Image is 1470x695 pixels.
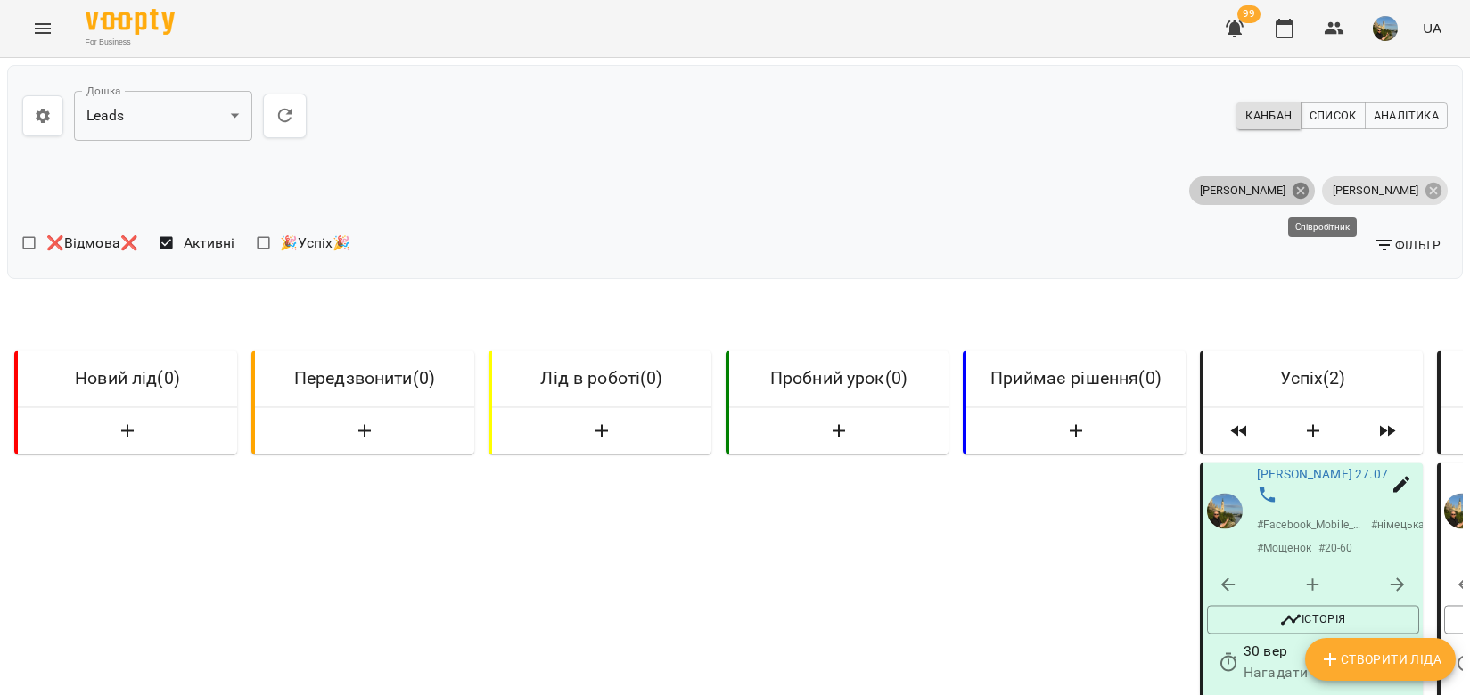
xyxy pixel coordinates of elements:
button: Фільтр [1367,229,1448,261]
span: 🎉Успіх🎉 [280,233,350,254]
span: Пересунути лідів з колонки [1211,415,1268,447]
h6: Приймає рішення ( 0 ) [981,364,1171,392]
img: Максим [1207,494,1243,529]
p: # Мощенок [1257,540,1311,556]
div: Leads [74,91,252,141]
span: For Business [86,37,175,48]
span: Пересунути лідів з колонки [1359,415,1416,447]
h6: Передзвонити ( 0 ) [269,364,460,392]
button: Створити Ліда [25,415,230,447]
span: Історія [1216,609,1410,631]
button: Створити Ліда [1305,638,1456,681]
h6: Лід в роботі ( 0 ) [506,364,697,392]
span: [PERSON_NAME] [1322,183,1429,199]
span: ❌Відмова❌ [46,233,138,254]
button: UA [1416,12,1449,45]
button: Створити Ліда [973,415,1178,447]
button: Список [1301,102,1366,129]
span: Фільтр [1374,234,1441,256]
h6: Новий лід ( 0 ) [32,364,223,392]
span: Аналітика [1374,106,1439,126]
span: Створити Ліда [1319,649,1441,670]
p: # 20-60 [1318,540,1353,556]
p: 30 вер [1244,641,1419,662]
span: 99 [1237,5,1261,23]
img: 6ddfb461bf3930363aa1894709f9e3a1.jpeg [1373,16,1398,41]
h6: Успіх ( 2 ) [1218,364,1408,392]
span: Канбан [1245,106,1292,126]
div: [PERSON_NAME] [1322,176,1448,205]
button: Створити Ліда [262,415,467,447]
p: # німецька [1371,517,1425,533]
button: Аналітика [1365,102,1448,129]
div: [PERSON_NAME] [1189,176,1315,205]
span: [PERSON_NAME] [1189,183,1296,199]
span: Список [1310,106,1357,126]
button: Створити Ліда [1275,415,1351,447]
span: UA [1423,19,1441,37]
span: Активні [184,233,235,254]
a: [PERSON_NAME] 27.07 [1257,467,1388,481]
button: Канбан [1236,102,1301,129]
button: Menu [21,7,64,50]
p: # Facebook_Mobile_Reels [1257,517,1364,533]
h6: Пробний урок ( 0 ) [743,364,934,392]
img: Voopty Logo [86,9,175,35]
button: Історія [1207,606,1419,634]
button: Створити Ліда [499,415,704,447]
button: Створити Ліда [736,415,941,447]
